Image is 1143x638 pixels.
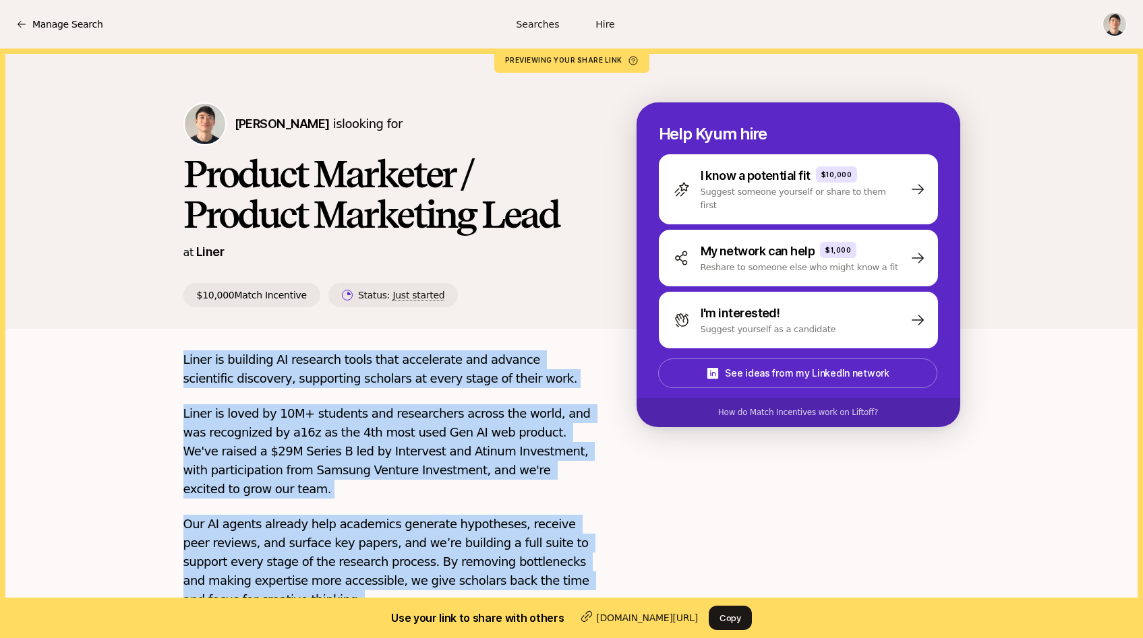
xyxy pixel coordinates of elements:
span: [PERSON_NAME] [235,117,330,131]
img: Kyum Kim [1103,13,1126,36]
p: See ideas from my LinkedIn network [725,365,889,381]
p: Previewing your share link [505,56,639,64]
h1: Product Marketer / Product Marketing Lead [183,154,593,234]
p: Suggest yourself as a candidate [701,323,836,336]
p: I'm interested! [701,304,780,323]
p: $10,000 Match Incentive [183,283,320,307]
p: Liner is loved by 10M+ students and researchers across the world, and was recognized by a16z as t... [183,404,593,499]
span: Just started [392,290,444,301]
img: Kyum Kim [185,104,225,144]
button: Copy [709,606,752,630]
a: Hire [572,12,639,37]
h2: Use your link to share with others [391,609,564,627]
p: Suggest someone yourself or share to them first [701,185,904,212]
a: Liner [196,245,224,259]
p: $10,000 [821,169,852,180]
span: Searches [516,18,559,32]
p: Help Kyum hire [659,125,938,143]
p: Reshare to someone else who might know a fit [701,261,898,274]
p: How do Match Incentives work on Liftoff? [718,406,878,418]
a: Searches [504,12,572,37]
p: Manage Search [32,16,103,32]
p: My network can help [701,242,815,261]
p: at [183,244,194,261]
p: Status: [358,287,445,303]
button: See ideas from my LinkedIn network [658,358,937,388]
span: Hire [595,18,614,32]
p: I know a potential fit [701,166,811,185]
button: Kyum Kim [1103,12,1127,36]
p: $1,000 [825,245,851,255]
p: is looking for [235,115,403,133]
p: Our AI agents already help academics generate hypotheses, receive peer reviews, and surface key p... [183,515,593,609]
p: [DOMAIN_NAME][URL] [596,610,698,626]
p: Liner is building AI research tools that accelerate and advance scientific discovery, supporting ... [183,350,593,388]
